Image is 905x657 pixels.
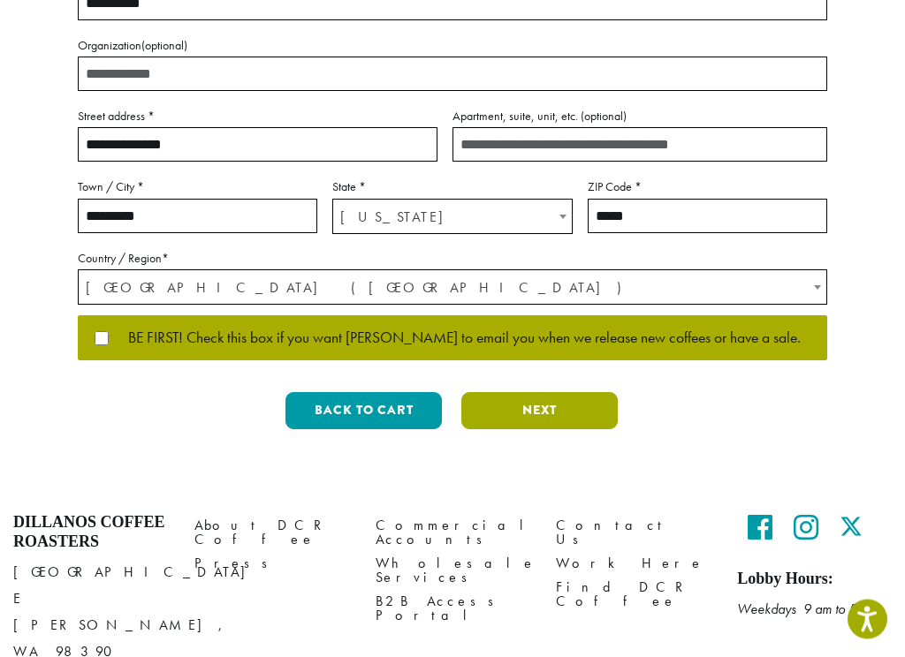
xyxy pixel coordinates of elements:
label: State [332,177,572,199]
label: Organization [78,35,827,57]
button: Next [461,393,618,430]
a: Work Here [556,553,711,577]
a: Press [194,553,349,577]
span: Country / Region [78,270,827,306]
a: Find DCR Coffee [556,577,711,615]
a: About DCR Coffee [194,514,349,552]
span: (optional) [141,38,187,54]
a: Contact Us [556,514,711,552]
label: ZIP Code [588,177,827,199]
label: Town / City [78,177,317,199]
a: Commercial Accounts [376,514,530,552]
em: Weekdays 9 am to 5 pm [737,600,877,619]
label: Street address [78,106,437,128]
a: B2B Access Portal [376,591,530,629]
span: BE FIRST! Check this box if you want [PERSON_NAME] to email you when we release new coffees or ha... [110,331,801,347]
h5: Lobby Hours: [737,570,892,590]
button: Back to cart [285,393,442,430]
span: (optional) [581,109,627,125]
h4: Dillanos Coffee Roasters [13,514,168,552]
input: BE FIRST! Check this box if you want [PERSON_NAME] to email you when we release new coffees or ha... [93,332,110,346]
a: Wholesale Services [376,553,530,591]
span: State [332,200,572,235]
label: Apartment, suite, unit, etc. [452,106,827,128]
span: United States (US) [79,271,826,306]
span: Maine [333,200,571,235]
